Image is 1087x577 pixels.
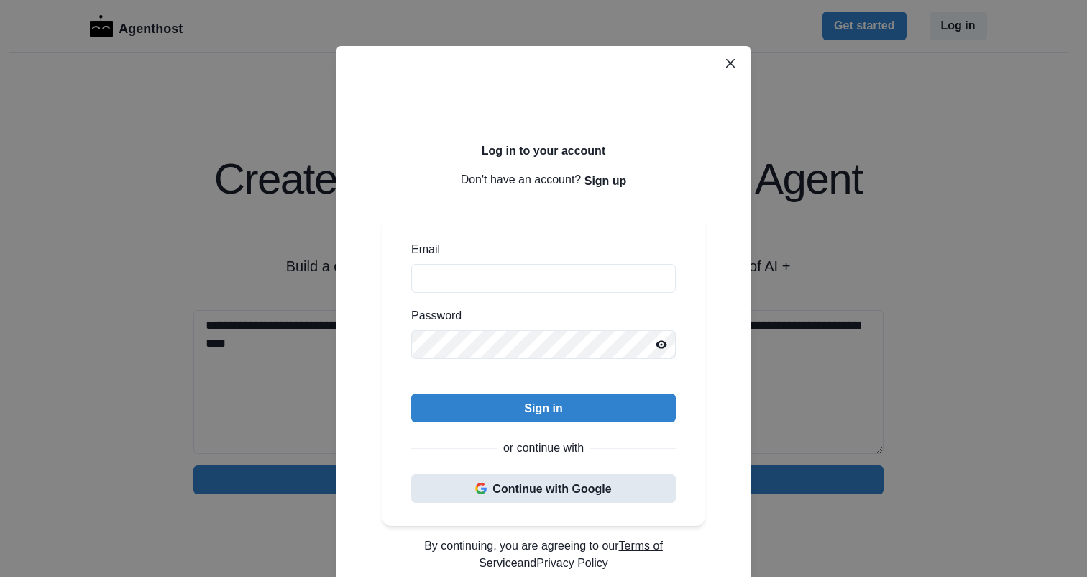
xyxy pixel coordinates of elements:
h2: Log in to your account [382,144,705,158]
button: Sign in [411,394,676,422]
label: Password [411,307,667,324]
button: Continue with Google [411,474,676,503]
a: Terms of Service [479,540,663,569]
p: or continue with [503,440,584,457]
button: Sign up [584,166,627,195]
p: By continuing, you are agreeing to our and [382,537,705,572]
button: Reveal password [647,330,676,359]
button: Close [719,52,742,75]
a: Privacy Policy [536,557,608,569]
label: Email [411,241,667,258]
p: Don't have an account? [382,166,705,195]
